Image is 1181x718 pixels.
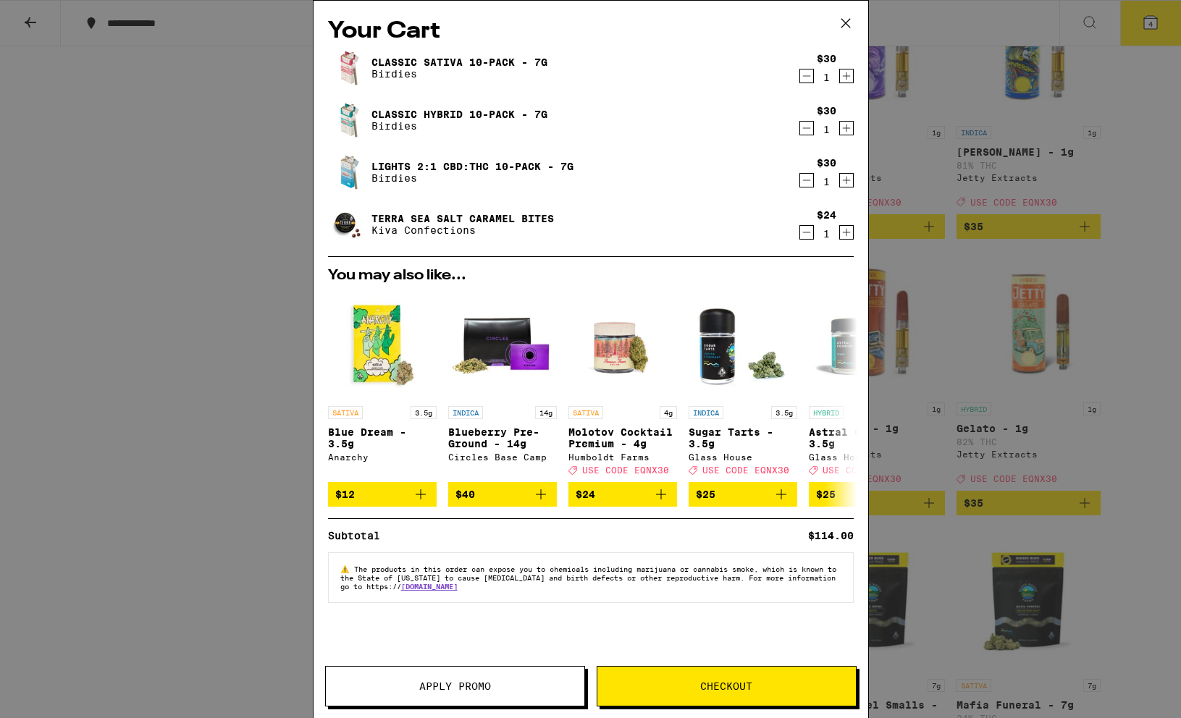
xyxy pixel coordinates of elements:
[448,426,557,449] p: Blueberry Pre-Ground - 14g
[839,225,854,240] button: Increment
[335,489,355,500] span: $12
[809,290,917,399] img: Glass House - Astral Cookies - 3.5g
[696,489,715,500] span: $25
[582,465,669,475] span: USE CODE EQNX30
[328,290,437,482] a: Open page for Blue Dream - 3.5g from Anarchy
[371,68,547,80] p: Birdies
[325,666,585,706] button: Apply Promo
[597,666,857,706] button: Checkout
[808,531,854,541] div: $114.00
[689,452,797,462] div: Glass House
[448,290,557,399] img: Circles Base Camp - Blueberry Pre-Ground - 14g
[568,426,677,449] p: Molotov Cocktail Premium - 4g
[535,406,557,419] p: 14g
[799,121,814,135] button: Decrement
[328,269,854,283] h2: You may also like...
[328,452,437,462] div: Anarchy
[328,15,854,48] h2: Your Cart
[340,565,354,573] span: ⚠️
[817,228,836,240] div: 1
[328,531,390,541] div: Subtotal
[817,72,836,83] div: 1
[371,56,547,68] a: Classic Sativa 10-Pack - 7g
[817,209,836,221] div: $24
[809,290,917,482] a: Open page for Astral Cookies - 3.5g from Glass House
[328,204,369,245] img: Terra Sea Salt Caramel Bites
[568,482,677,507] button: Add to bag
[371,213,554,224] a: Terra Sea Salt Caramel Bites
[568,290,677,399] img: Humboldt Farms - Molotov Cocktail Premium - 4g
[328,100,369,140] img: Classic Hybrid 10-Pack - 7g
[809,482,917,507] button: Add to bag
[455,489,475,500] span: $40
[9,10,104,22] span: Hi. Need any help?
[448,290,557,482] a: Open page for Blueberry Pre-Ground - 14g from Circles Base Camp
[328,152,369,193] img: Lights 2:1 CBD:THC 10-Pack - 7g
[839,121,854,135] button: Increment
[689,482,797,507] button: Add to bag
[689,290,797,399] img: Glass House - Sugar Tarts - 3.5g
[816,489,836,500] span: $25
[839,173,854,187] button: Increment
[817,124,836,135] div: 1
[328,290,437,399] img: Anarchy - Blue Dream - 3.5g
[809,426,917,449] p: Astral Cookies - 3.5g
[823,465,909,475] span: USE CODE EQNX30
[448,482,557,507] button: Add to bag
[817,105,836,117] div: $30
[568,290,677,482] a: Open page for Molotov Cocktail Premium - 4g from Humboldt Farms
[817,176,836,187] div: 1
[448,406,483,419] p: INDICA
[799,173,814,187] button: Decrement
[689,426,797,449] p: Sugar Tarts - 3.5g
[371,109,547,120] a: Classic Hybrid 10-Pack - 7g
[371,120,547,132] p: Birdies
[799,225,814,240] button: Decrement
[448,452,557,462] div: Circles Base Camp
[419,681,491,691] span: Apply Promo
[817,53,836,64] div: $30
[689,406,723,419] p: INDICA
[328,426,437,449] p: Blue Dream - 3.5g
[411,406,437,419] p: 3.5g
[568,406,603,419] p: SATIVA
[799,69,814,83] button: Decrement
[328,482,437,507] button: Add to bag
[328,48,369,88] img: Classic Sativa 10-Pack - 7g
[660,406,677,419] p: 4g
[371,224,554,236] p: Kiva Confections
[371,161,573,172] a: Lights 2:1 CBD:THC 10-Pack - 7g
[568,452,677,462] div: Humboldt Farms
[809,452,917,462] div: Glass House
[839,69,854,83] button: Increment
[700,681,752,691] span: Checkout
[401,582,458,591] a: [DOMAIN_NAME]
[576,489,595,500] span: $24
[371,172,573,184] p: Birdies
[340,565,836,591] span: The products in this order can expose you to chemicals including marijuana or cannabis smoke, whi...
[689,290,797,482] a: Open page for Sugar Tarts - 3.5g from Glass House
[809,406,844,419] p: HYBRID
[702,465,789,475] span: USE CODE EQNX30
[817,157,836,169] div: $30
[771,406,797,419] p: 3.5g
